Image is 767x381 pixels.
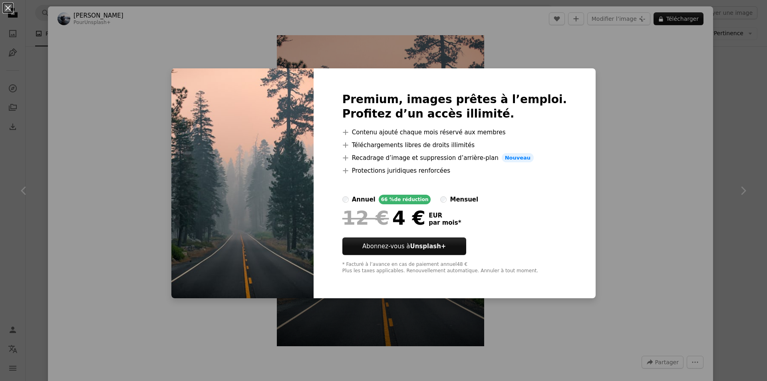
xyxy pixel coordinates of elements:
[342,207,389,228] span: 12 €
[342,237,466,255] button: Abonnez-vous àUnsplash+
[410,243,446,250] strong: Unsplash+
[342,92,567,121] h2: Premium, images prêtes à l’emploi. Profitez d’un accès illimité.
[342,207,425,228] div: 4 €
[429,219,461,226] span: par mois *
[450,195,478,204] div: mensuel
[502,153,534,163] span: Nouveau
[342,128,567,137] li: Contenu ajouté chaque mois réservé aux membres
[342,261,567,274] div: * Facturé à l’avance en cas de paiement annuel 48 € Plus les taxes applicables. Renouvellement au...
[342,196,349,203] input: annuel66 %de réduction
[171,68,314,299] img: premium_photo-1688431298991-bcd2b51c2365
[440,196,447,203] input: mensuel
[342,166,567,176] li: Protections juridiques renforcées
[342,140,567,150] li: Téléchargements libres de droits illimités
[342,153,567,163] li: Recadrage d’image et suppression d’arrière-plan
[429,212,461,219] span: EUR
[352,195,376,204] div: annuel
[379,195,431,204] div: 66 % de réduction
